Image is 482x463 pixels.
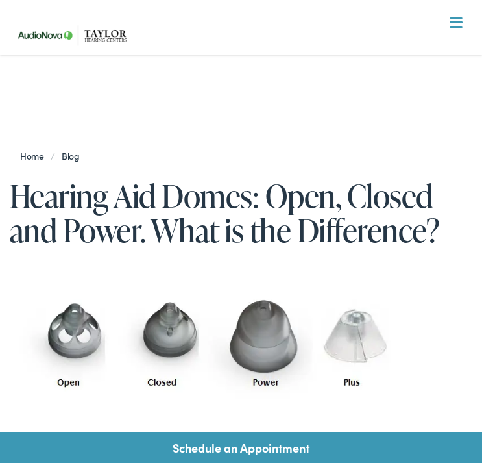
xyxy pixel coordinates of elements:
a: Blog [55,149,86,162]
a: Home [20,149,51,162]
a: What We Offer [19,52,472,92]
span: / [20,149,86,162]
h1: Hearing Aid Domes: Open, Closed and Power. What is the Difference? [10,179,472,247]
